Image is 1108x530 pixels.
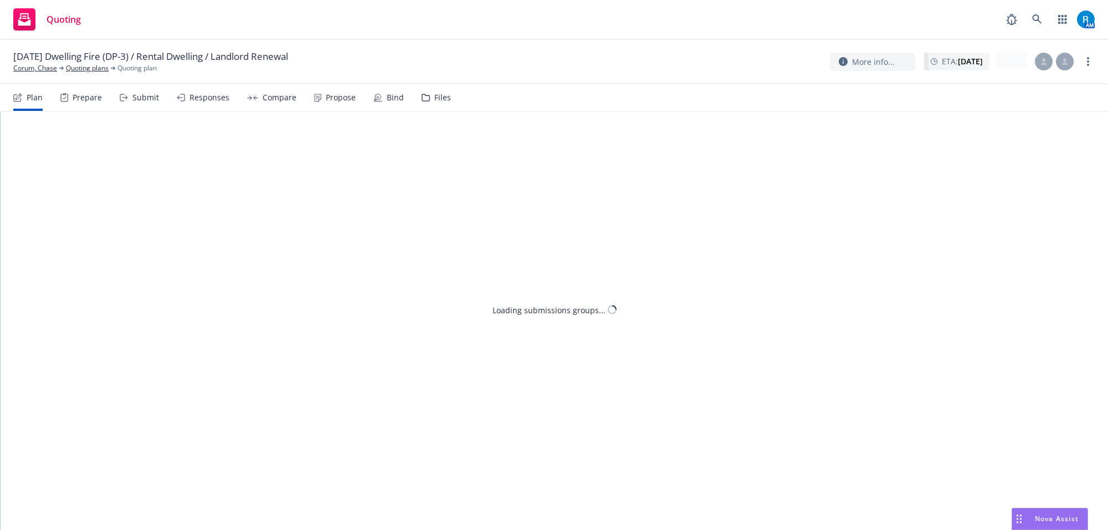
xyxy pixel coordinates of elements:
a: Report a Bug [1001,8,1023,30]
a: Search [1026,8,1048,30]
a: Quoting [9,4,85,35]
div: Loading submissions groups... [493,304,606,315]
span: [DATE] Dwelling Fire (DP-3) / Rental Dwelling / Landlord Renewal [13,50,288,63]
span: ETA : [942,55,983,67]
a: more [1081,55,1095,68]
span: Quoting [47,15,81,24]
button: More info... [830,53,915,71]
a: Switch app [1051,8,1074,30]
button: Nova Assist [1012,508,1088,530]
div: Responses [189,93,229,102]
div: Propose [326,93,356,102]
div: Bind [387,93,404,102]
div: Files [434,93,451,102]
span: Quoting plan [117,63,157,73]
div: Compare [263,93,296,102]
div: Prepare [73,93,102,102]
div: Submit [132,93,159,102]
a: Corum, Chase [13,63,57,73]
div: Plan [27,93,43,102]
a: Quoting plans [66,63,109,73]
span: More info... [852,56,895,68]
img: photo [1077,11,1095,28]
span: Nova Assist [1035,514,1079,523]
div: Drag to move [1012,508,1026,529]
strong: [DATE] [958,56,983,67]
